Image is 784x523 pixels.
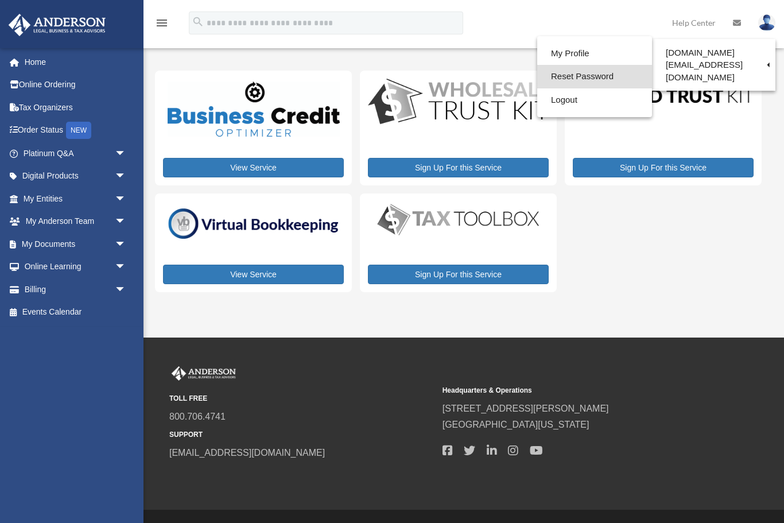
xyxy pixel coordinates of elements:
a: Sign Up For this Service [573,158,754,177]
img: LandTrust_lgo-1.jpg [573,79,754,118]
a: Reset Password [537,65,652,88]
i: menu [155,16,169,30]
span: arrow_drop_down [115,233,138,256]
a: Online Learningarrow_drop_down [8,255,143,278]
img: taxtoolbox_new-1.webp [368,202,549,238]
a: Sign Up For this Service [368,265,549,284]
a: My Anderson Teamarrow_drop_down [8,210,143,233]
img: WS-Trust-Kit-lgo-1.jpg [368,79,549,126]
a: [DOMAIN_NAME][EMAIL_ADDRESS][DOMAIN_NAME] [652,42,775,88]
a: Digital Productsarrow_drop_down [8,165,138,188]
a: 800.706.4741 [169,412,226,421]
small: Headquarters & Operations [443,385,708,397]
a: Home [8,51,143,73]
img: Anderson Advisors Platinum Portal [169,366,238,381]
a: Tax Organizers [8,96,143,119]
a: Online Ordering [8,73,143,96]
a: My Documentsarrow_drop_down [8,233,143,255]
a: My Profile [537,42,652,65]
span: arrow_drop_down [115,165,138,188]
a: Platinum Q&Aarrow_drop_down [8,142,143,165]
img: User Pic [758,14,775,31]
img: Anderson Advisors Platinum Portal [5,14,109,36]
a: Order StatusNEW [8,119,143,142]
a: View Service [163,265,344,284]
a: Sign Up For this Service [368,158,549,177]
span: arrow_drop_down [115,142,138,165]
span: arrow_drop_down [115,278,138,301]
a: Logout [537,88,652,112]
a: menu [155,20,169,30]
i: search [192,16,204,28]
a: [STREET_ADDRESS][PERSON_NAME] [443,404,609,413]
small: SUPPORT [169,429,434,441]
span: arrow_drop_down [115,187,138,211]
a: [GEOGRAPHIC_DATA][US_STATE] [443,420,589,429]
a: My Entitiesarrow_drop_down [8,187,143,210]
span: arrow_drop_down [115,210,138,234]
a: [EMAIL_ADDRESS][DOMAIN_NAME] [169,448,325,458]
div: NEW [66,122,91,139]
a: Billingarrow_drop_down [8,278,143,301]
span: arrow_drop_down [115,255,138,279]
a: Events Calendar [8,301,143,324]
a: View Service [163,158,344,177]
small: TOLL FREE [169,393,434,405]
